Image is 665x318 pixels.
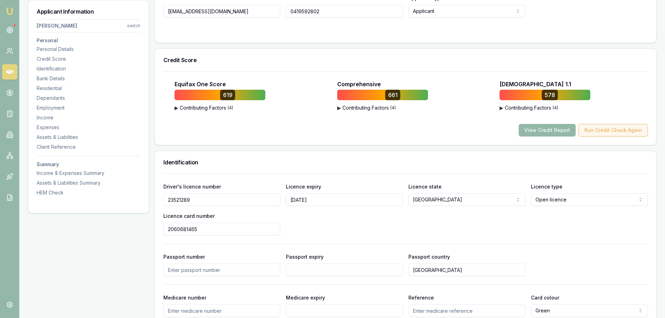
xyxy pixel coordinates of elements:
label: Licence state [408,184,442,190]
div: Residential [37,85,140,92]
h3: Applicant Information [37,9,140,14]
span: ( 4 ) [553,105,558,111]
div: Bank Details [37,75,140,82]
div: [PERSON_NAME] [37,22,77,29]
h3: Identification [163,160,648,165]
span: ▶ [337,104,341,111]
h3: Credit Score [163,57,648,63]
img: emu-icon-u.png [6,7,14,15]
div: Income & Expenses Summary [37,170,140,177]
p: Comprehensive [337,80,381,88]
div: Identification [37,65,140,72]
span: ▶ [500,104,503,111]
label: Passport expiry [286,254,324,260]
div: 619 [220,90,235,100]
div: Credit Score [37,56,140,62]
div: HEM Check [37,189,140,196]
label: Licence expiry [286,184,321,190]
label: Licence type [531,184,562,190]
input: Enter driver's licence card number [163,223,280,235]
input: Enter medicare number [163,304,280,317]
div: Expenses [37,124,140,131]
span: ▶ [175,104,178,111]
h3: Summary [37,162,140,167]
p: [DEMOGRAPHIC_DATA] 1.1 [500,80,571,88]
h3: Personal [37,38,140,43]
div: Income [37,114,140,121]
div: 661 [385,90,400,100]
div: Employment [37,104,140,111]
button: View Credit Report [519,124,576,136]
div: Client Reference [37,143,140,150]
button: ▶Contributing Factors(4) [500,104,590,111]
label: Medicare number [163,295,206,301]
input: Enter medicare reference [408,304,525,317]
input: Enter passport number [163,264,280,276]
div: 578 [542,90,558,100]
div: switch [127,23,140,29]
span: ( 4 ) [390,105,396,111]
label: Driver's licence number [163,184,221,190]
label: Licence card number [163,213,215,219]
label: Reference [408,295,434,301]
input: Enter passport country [408,264,525,276]
div: Assets & Liabilities Summary [37,179,140,186]
input: 0431 234 567 [286,5,403,17]
input: Enter driver's licence number [163,193,280,206]
label: Medicare expiry [286,295,325,301]
label: Passport number [163,254,205,260]
label: Card colour [531,295,559,301]
div: Dependants [37,95,140,102]
p: Equifax One Score [175,80,226,88]
button: ▶Contributing Factors(4) [337,104,428,111]
div: Assets & Liabilities [37,134,140,141]
button: ▶Contributing Factors(4) [175,104,265,111]
div: Personal Details [37,46,140,53]
span: ( 4 ) [228,105,233,111]
button: Run Credit Check Again [578,124,648,136]
label: Passport country [408,254,450,260]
